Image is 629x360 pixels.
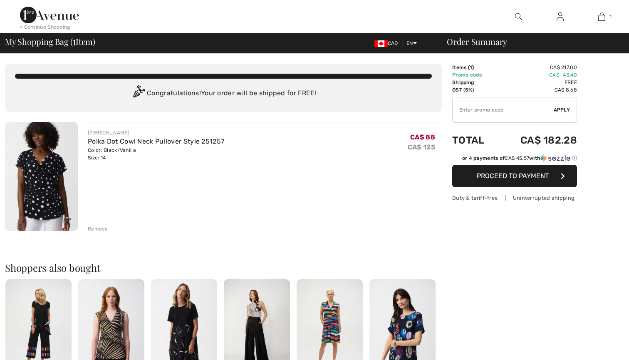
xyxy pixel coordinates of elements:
[505,155,529,161] span: CA$ 45.57
[498,71,577,79] td: CA$ -43.40
[88,146,224,161] div: Color: Black/Vanilla Size: 14
[598,12,605,22] img: My Bag
[406,40,417,46] span: EN
[73,35,76,46] span: 1
[374,40,388,47] img: Canadian Dollar
[581,12,622,22] a: 1
[452,194,577,202] div: Duty & tariff-free | Uninterrupted shipping
[88,129,224,137] div: [PERSON_NAME]
[557,12,564,22] img: My Info
[453,97,554,122] input: Promo code
[437,37,624,46] div: Order Summary
[374,40,401,46] span: CAD
[452,165,577,187] button: Proceed to Payment
[470,65,472,70] span: 1
[5,37,95,46] span: My Shopping Bag ( Item)
[498,64,577,71] td: CA$ 217.00
[20,7,79,23] img: 1ère Avenue
[540,154,570,162] img: Sezzle
[408,143,435,151] s: CA$ 125
[452,79,498,86] td: Shipping
[498,86,577,94] td: CA$ 8.68
[554,106,570,114] span: Apply
[15,85,432,102] div: Congratulations! Your order will be shipped for FREE!
[498,126,577,154] td: CA$ 182.28
[410,133,435,141] span: CA$ 88
[5,122,78,231] img: Polka Dot Cowl Neck Pullover Style 251257
[20,23,70,31] div: < Continue Shopping
[5,263,442,273] h2: Shoppers also bought
[498,79,577,86] td: Free
[452,64,498,71] td: Items ( )
[452,71,498,79] td: Promo code
[609,13,612,20] span: 1
[130,85,147,102] img: Congratulation2.svg
[550,12,570,22] a: Sign In
[477,172,549,180] span: Proceed to Payment
[88,225,108,233] div: Remove
[462,154,577,162] div: or 4 payments of with
[88,137,224,145] a: Polka Dot Cowl Neck Pullover Style 251257
[452,86,498,94] td: GST (5%)
[452,126,498,154] td: Total
[515,12,522,22] img: search the website
[452,154,577,165] div: or 4 payments ofCA$ 45.57withSezzle Click to learn more about Sezzle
